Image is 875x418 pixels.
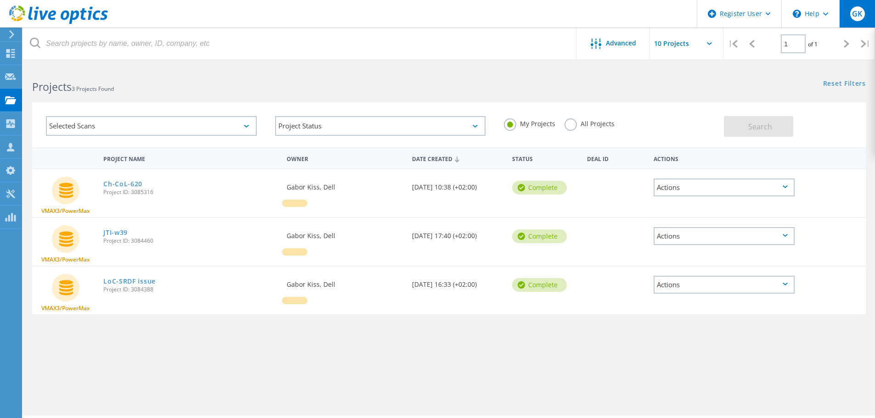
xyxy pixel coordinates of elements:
div: Deal Id [582,150,649,167]
a: JTI-w39 [103,229,128,236]
span: of 1 [808,40,818,48]
span: Project ID: 3085316 [103,189,277,195]
div: Selected Scans [46,116,257,136]
div: Complete [512,181,567,195]
span: VMAX3/PowerMax [41,208,90,214]
div: [DATE] 17:40 (+02:00) [407,218,508,248]
span: Project ID: 3084460 [103,238,277,244]
span: 3 Projects Found [72,85,114,93]
span: Advanced [606,40,636,46]
label: My Projects [504,118,555,127]
div: Owner [282,150,407,167]
span: GK [852,10,862,17]
div: Project Name [99,150,282,167]
input: Search projects by name, owner, ID, company, etc [23,28,577,60]
span: Project ID: 3084388 [103,287,277,292]
div: Gabor Kiss, Dell [282,267,407,297]
div: | [856,28,875,60]
span: VMAX3/PowerMax [41,306,90,311]
span: VMAX3/PowerMax [41,257,90,262]
a: Ch-CoL-620 [103,181,142,187]
a: LoC-SRDF issue [103,278,156,284]
span: Search [748,122,772,132]
div: Complete [512,229,567,243]
div: Gabor Kiss, Dell [282,169,407,200]
svg: \n [793,10,801,18]
div: Actions [654,276,795,294]
button: Search [724,116,793,137]
div: [DATE] 10:38 (+02:00) [407,169,508,200]
div: | [723,28,742,60]
div: Actions [654,227,795,245]
div: Actions [654,178,795,196]
a: Reset Filters [823,80,866,88]
div: Gabor Kiss, Dell [282,218,407,248]
div: Actions [649,150,799,167]
div: Project Status [275,116,486,136]
a: Live Optics Dashboard [9,19,108,26]
div: [DATE] 16:33 (+02:00) [407,267,508,297]
b: Projects [32,79,72,94]
div: Status [508,150,582,167]
div: Complete [512,278,567,292]
label: All Projects [565,118,615,127]
div: Date Created [407,150,508,167]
